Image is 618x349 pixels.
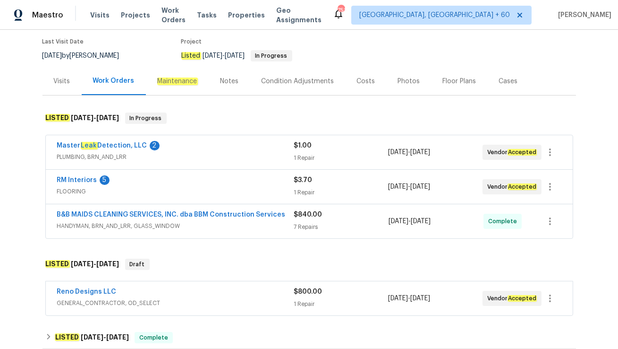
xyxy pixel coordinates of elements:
span: [DATE] [71,261,94,267]
a: Reno Designs LLC [57,288,117,295]
span: Draft [126,260,149,269]
span: [DATE] [42,52,62,59]
em: Maintenance [157,78,198,85]
span: - [81,334,129,340]
span: - [71,114,119,121]
span: HANDYMAN, BRN_AND_LRR, GLASS_WINDOW [57,221,294,231]
div: LISTED [DATE]-[DATE]Draft [42,249,576,279]
div: 751 [338,6,344,15]
span: Visits [90,10,110,20]
em: Accepted [508,295,537,302]
span: In Progress [252,53,291,59]
span: In Progress [126,113,166,123]
span: [DATE] [106,334,129,340]
span: [DATE] [97,261,119,267]
span: Work Orders [161,6,186,25]
span: [DATE] [410,149,430,156]
div: LISTED [DATE]-[DATE]Complete [42,326,576,349]
em: Accepted [508,149,537,156]
div: Condition Adjustments [262,77,334,86]
span: PLUMBING, BRN_AND_LRR [57,152,294,162]
span: GENERAL_CONTRACTOR, OD_SELECT [57,298,294,308]
div: 1 Repair [294,299,388,309]
div: 5 [100,175,110,185]
span: Vendor [487,148,541,157]
span: [GEOGRAPHIC_DATA], [GEOGRAPHIC_DATA] + 60 [359,10,510,20]
div: Visits [54,77,70,86]
span: [DATE] [71,114,94,121]
a: MasterLeakDetection, LLC [57,142,147,149]
span: - [388,294,430,303]
span: Last Visit Date [42,39,84,44]
span: $800.00 [294,288,322,295]
span: FLOORING [57,187,294,196]
span: - [388,182,430,192]
div: LISTED [DATE]-[DATE]In Progress [42,103,576,133]
span: [DATE] [225,52,245,59]
span: $840.00 [294,211,322,218]
span: Project [181,39,202,44]
div: Work Orders [93,76,135,86]
div: Photos [398,77,420,86]
span: [DATE] [410,183,430,190]
span: Projects [121,10,150,20]
span: [DATE] [389,218,408,225]
span: Vendor [487,294,541,303]
div: by [PERSON_NAME] [42,50,131,61]
em: Listed [181,52,201,60]
span: [DATE] [388,295,408,302]
span: $3.70 [294,177,312,183]
a: RM Interiors [57,177,97,183]
span: Geo Assignments [276,6,322,25]
div: Cases [499,77,518,86]
span: Tasks [197,12,217,18]
span: Complete [135,333,172,342]
span: [DATE] [388,149,408,156]
span: - [71,261,119,267]
div: 1 Repair [294,188,388,197]
span: [DATE] [97,114,119,121]
div: 7 Repairs [294,222,389,232]
span: [DATE] [388,183,408,190]
a: B&B MAIDS CLEANING SERVICES, INC. dba BBM Construction Services [57,211,286,218]
span: Vendor [487,182,541,192]
span: [PERSON_NAME] [554,10,611,20]
div: Notes [220,77,239,86]
em: LISTED [45,260,70,268]
div: 1 Repair [294,153,388,163]
span: - [388,148,430,157]
span: Maestro [32,10,63,20]
div: 2 [150,141,160,150]
span: $1.00 [294,142,312,149]
em: Leak [81,142,98,149]
span: [DATE] [410,295,430,302]
div: Costs [357,77,375,86]
em: Accepted [508,183,537,190]
span: - [389,217,431,226]
span: Properties [228,10,265,20]
em: LISTED [55,333,79,341]
em: LISTED [45,114,70,122]
span: - [203,52,245,59]
span: [DATE] [411,218,431,225]
span: [DATE] [81,334,103,340]
span: [DATE] [203,52,223,59]
div: Floor Plans [443,77,476,86]
span: Complete [488,217,521,226]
